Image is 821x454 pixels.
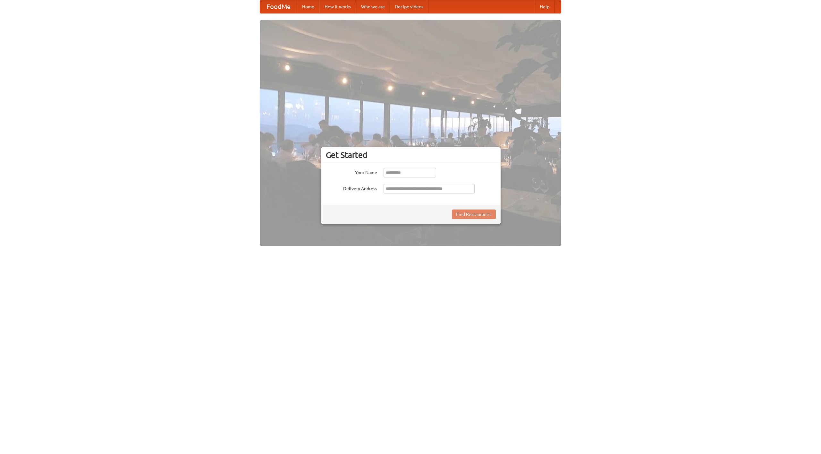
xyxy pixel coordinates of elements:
label: Delivery Address [326,184,377,192]
h3: Get Started [326,150,496,160]
a: Who we are [356,0,390,13]
button: Find Restaurants! [452,210,496,219]
label: Your Name [326,168,377,176]
a: Recipe videos [390,0,428,13]
a: Help [535,0,554,13]
a: How it works [319,0,356,13]
a: FoodMe [260,0,297,13]
a: Home [297,0,319,13]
